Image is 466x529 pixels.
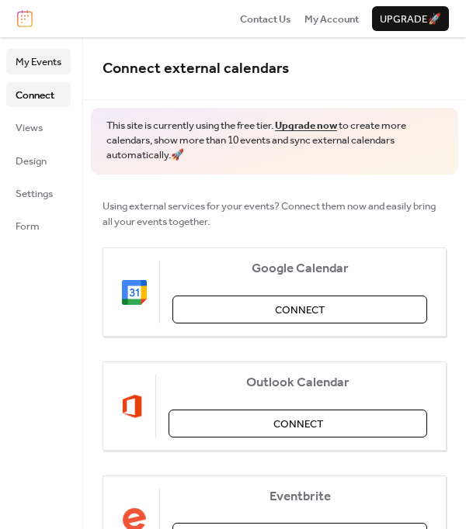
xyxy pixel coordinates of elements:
[240,12,291,27] span: Contact Us
[106,119,443,163] span: This site is currently using the free tier. to create more calendars, show more than 10 events an...
[273,417,323,432] span: Connect
[16,154,47,169] span: Design
[6,82,71,107] a: Connect
[6,181,71,206] a: Settings
[240,11,291,26] a: Contact Us
[122,394,143,419] img: outlook
[16,54,61,70] span: My Events
[16,219,40,234] span: Form
[172,489,427,505] span: Eventbrite
[172,296,427,323] button: Connect
[103,199,447,230] span: Using external services for your events? Connect them now and easily bring all your events together.
[6,148,71,173] a: Design
[16,88,54,103] span: Connect
[275,116,337,136] a: Upgrade now
[372,6,449,31] button: Upgrade🚀
[122,280,147,305] img: google
[16,186,53,202] span: Settings
[172,261,427,277] span: Google Calendar
[304,11,359,26] a: My Account
[6,213,71,238] a: Form
[169,375,427,391] span: Outlook Calendar
[304,12,359,27] span: My Account
[6,49,71,74] a: My Events
[16,120,43,136] span: Views
[6,115,71,140] a: Views
[17,10,33,27] img: logo
[275,303,325,318] span: Connect
[380,12,441,27] span: Upgrade 🚀
[103,54,289,83] span: Connect external calendars
[169,410,427,437] button: Connect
